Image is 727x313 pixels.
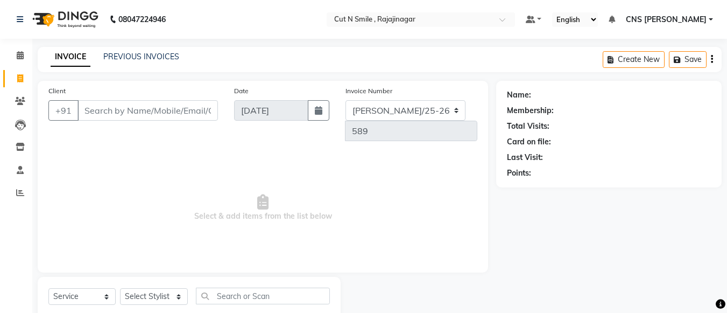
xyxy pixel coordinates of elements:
[603,51,665,68] button: Create New
[626,14,707,25] span: CNS [PERSON_NAME]
[507,168,531,179] div: Points:
[507,105,554,116] div: Membership:
[77,100,218,121] input: Search by Name/Mobile/Email/Code
[27,4,101,34] img: logo
[507,136,551,148] div: Card on file:
[669,51,707,68] button: Save
[507,89,531,101] div: Name:
[51,47,90,67] a: INVOICE
[507,152,543,163] div: Last Visit:
[507,121,549,132] div: Total Visits:
[48,86,66,96] label: Client
[103,52,179,61] a: PREVIOUS INVOICES
[234,86,249,96] label: Date
[48,100,79,121] button: +91
[48,154,477,262] span: Select & add items from the list below
[196,288,330,304] input: Search or Scan
[345,86,392,96] label: Invoice Number
[118,4,166,34] b: 08047224946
